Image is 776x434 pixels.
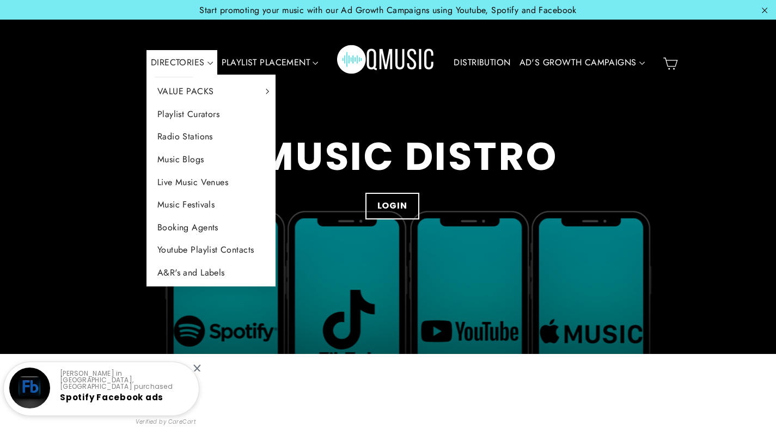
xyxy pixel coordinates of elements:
a: Booking Agents [146,216,276,239]
a: A&R's and Labels [146,261,276,284]
a: DISTRIBUTION [449,50,515,75]
p: [PERSON_NAME] in [GEOGRAPHIC_DATA], [GEOGRAPHIC_DATA] purchased [60,370,190,390]
a: Youtube Playlist Contacts [146,239,276,261]
a: AD'S GROWTH CAMPAIGNS [515,50,649,75]
div: Primary [114,30,658,94]
a: Playlist Curators [146,103,276,126]
a: Spotify Facebook ads Camp... [60,392,163,413]
a: Live Music Venues [146,171,276,194]
a: Radio Stations [146,125,276,148]
a: PLAYLIST PLACEMENT [217,50,323,75]
a: Music Blogs [146,148,276,171]
a: VALUE PACKS [146,80,276,103]
small: Verified by CareCart [136,418,197,426]
a: DIRECTORIES [146,50,217,75]
a: Music Festivals [146,193,276,216]
a: LOGIN [365,193,419,219]
div: QMUSIC DISTRO [227,135,558,179]
img: Q Music Promotions [337,38,435,87]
